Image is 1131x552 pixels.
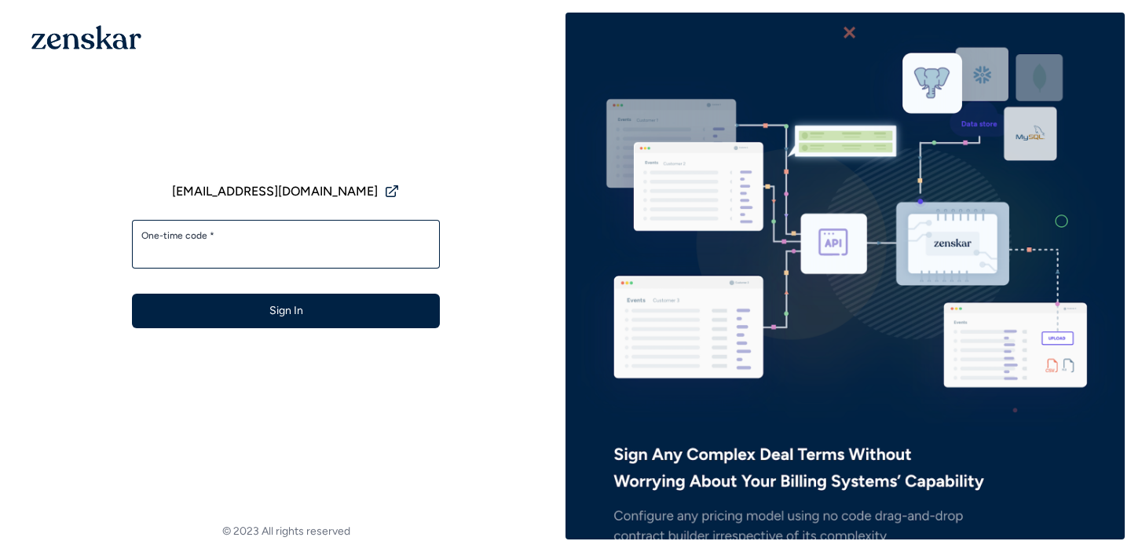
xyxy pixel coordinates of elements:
[141,229,430,242] label: One-time code *
[172,182,378,201] span: [EMAIL_ADDRESS][DOMAIN_NAME]
[31,25,141,49] img: 1OGAJ2xQqyY4LXKgY66KYq0eOWRCkrZdAb3gUhuVAqdWPZE9SRJmCz+oDMSn4zDLXe31Ii730ItAGKgCKgCCgCikA4Av8PJUP...
[132,294,440,328] button: Sign In
[6,524,565,539] footer: © 2023 All rights reserved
